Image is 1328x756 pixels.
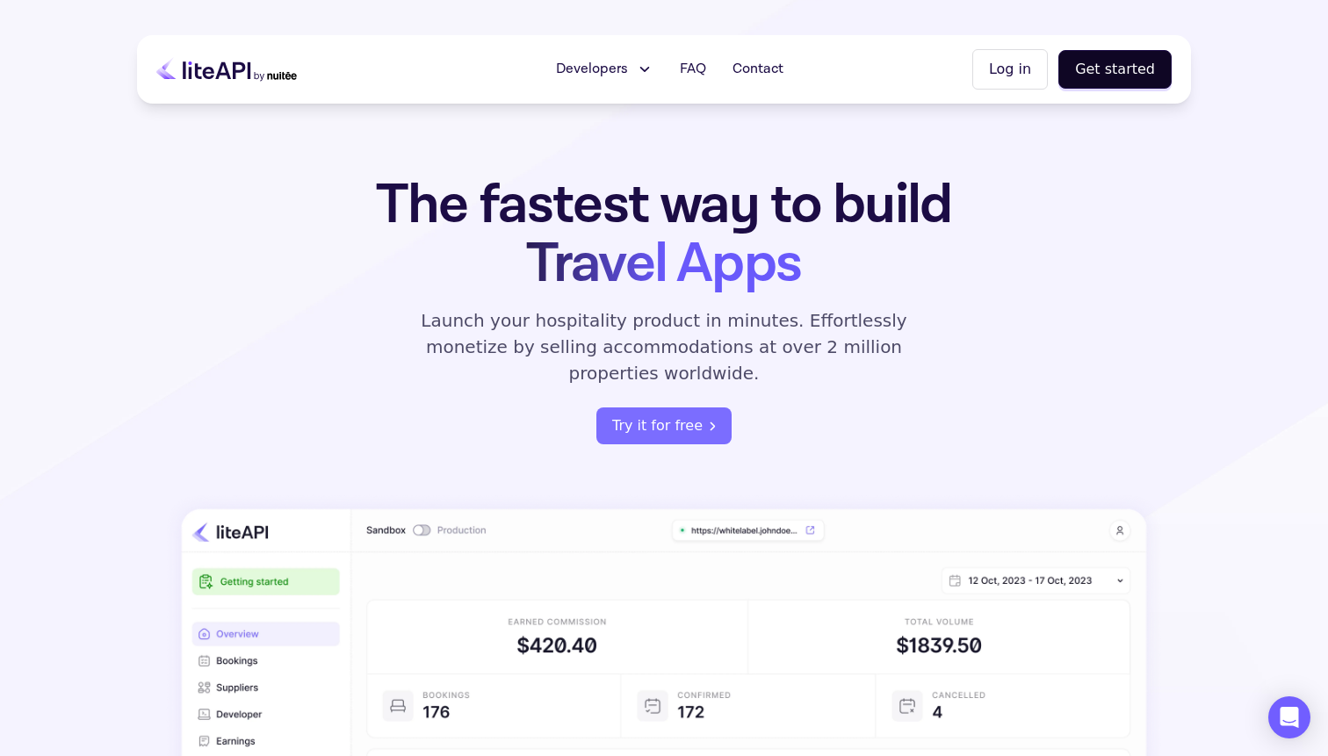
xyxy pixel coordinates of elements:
button: Developers [545,52,664,87]
span: Developers [556,59,628,80]
a: FAQ [669,52,717,87]
span: FAQ [680,59,706,80]
p: Launch your hospitality product in minutes. Effortlessly monetize by selling accommodations at ov... [401,307,927,386]
h1: The fastest way to build [321,176,1007,293]
span: Travel Apps [526,227,801,300]
button: Try it for free [596,407,732,444]
span: Contact [733,59,783,80]
a: Contact [722,52,794,87]
button: Get started [1058,50,1172,89]
div: Open Intercom Messenger [1268,696,1310,738]
a: register [596,407,732,444]
button: Log in [972,49,1048,90]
